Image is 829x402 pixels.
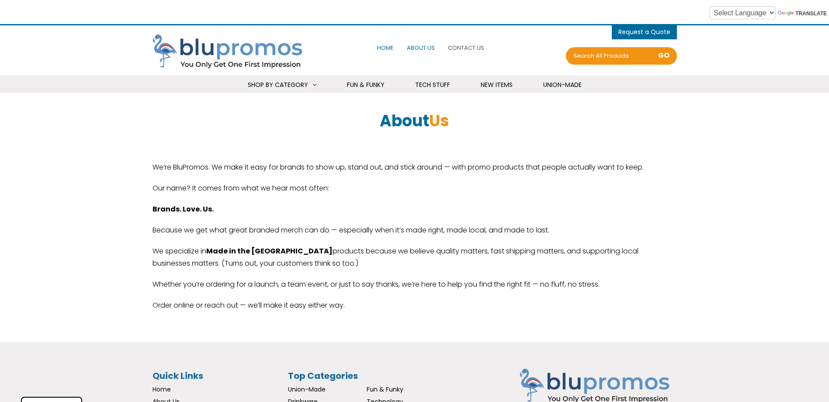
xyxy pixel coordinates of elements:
span: Fun & Funky [347,80,385,89]
p: We specialize in products because we believe quality matters, fast shipping matters, and supporti... [153,245,677,270]
a: Tech Stuff [404,76,461,94]
b: Made in the [GEOGRAPHIC_DATA] [206,246,333,256]
a: Shop By Category [237,76,327,94]
p: Order online or reach out — we’ll make it easy either way. [153,299,677,312]
a: Union-Made [288,385,326,394]
span: New Items [481,80,513,89]
span: items - Cart [618,28,670,38]
p: Our name? It comes from what we hear most often: [153,182,677,194]
b: Brands. Love. Us. [153,204,214,214]
span: Tech Stuff [415,80,450,89]
a: About Us [405,38,437,57]
a: Fun & Funky [367,385,403,394]
span: Contact Us [448,44,484,52]
a: Translate [778,10,827,17]
a: Union-Made [532,76,593,94]
span: Union-Made [543,80,582,89]
h1: About [153,115,677,127]
p: Because we get what great branded merch can do — especially when it’s made right, made local, and... [153,224,677,236]
img: Blupromos LLC's Logo [153,34,310,70]
button: items - Cart [618,25,670,38]
p: We’re BluPromos. We make it easy for brands to show up, stand out, and stick around — with promo ... [153,161,677,173]
h3: Quick Links [153,368,284,383]
span: Shop By Category [248,80,308,89]
h3: Top Categories [288,368,445,383]
select: Language Translate Widget [710,6,776,19]
a: New Items [470,76,524,94]
a: Contact Us [446,38,486,57]
a: Home [153,385,171,394]
img: Google Translate [778,10,795,17]
p: Whether you’re ordering for a launch, a team event, or just to say thanks, we’re here to help you... [153,278,677,291]
span: About Us [407,44,435,52]
span: Home [377,44,394,52]
a: Fun & Funky [336,76,395,94]
span: Us [429,110,449,132]
a: Home [375,38,396,57]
